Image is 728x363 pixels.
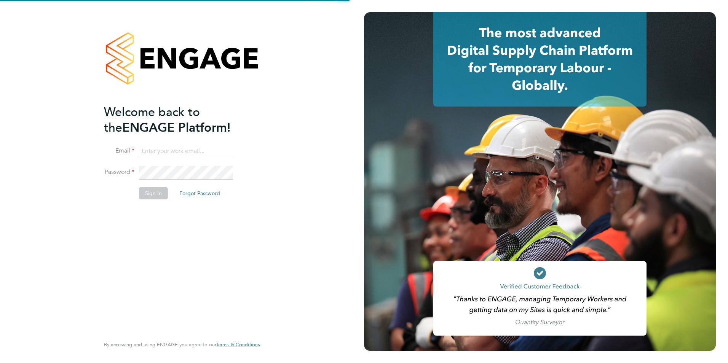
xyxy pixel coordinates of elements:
label: Email [104,147,134,155]
button: Sign In [139,187,168,199]
button: Forgot Password [173,187,226,199]
span: Terms & Conditions [216,341,260,348]
label: Password [104,168,134,176]
h2: ENGAGE Platform! [104,104,252,135]
input: Enter your work email... [139,145,233,158]
span: By accessing and using ENGAGE you agree to our [104,341,260,348]
span: Welcome back to the [104,105,200,135]
a: Terms & Conditions [216,342,260,348]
